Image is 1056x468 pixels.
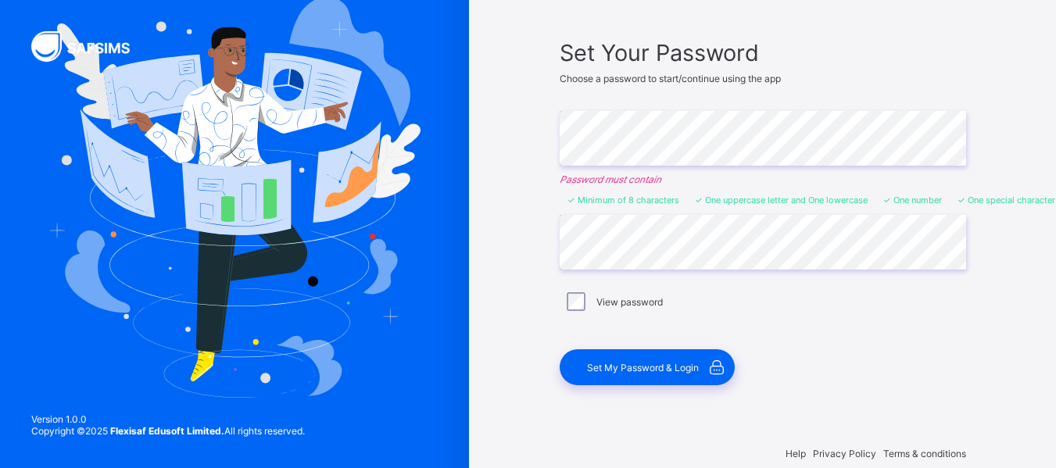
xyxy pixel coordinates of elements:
[560,73,781,84] span: Choose a password to start/continue using the app
[560,39,966,66] span: Set Your Password
[813,448,876,459] span: Privacy Policy
[560,173,966,185] em: Password must contain
[958,195,1055,205] li: One special character
[695,195,868,205] li: One uppercase letter and One lowercase
[596,296,663,308] label: View password
[31,31,149,62] img: SAFSIMS Logo
[31,413,305,425] span: Version 1.0.0
[786,448,806,459] span: Help
[587,362,699,373] span: Set My Password & Login
[31,425,305,437] span: Copyright © 2025 All rights reserved.
[883,448,966,459] span: Terms & conditions
[567,195,679,205] li: Minimum of 8 characters
[110,425,224,437] strong: Flexisaf Edusoft Limited.
[883,195,942,205] li: One number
